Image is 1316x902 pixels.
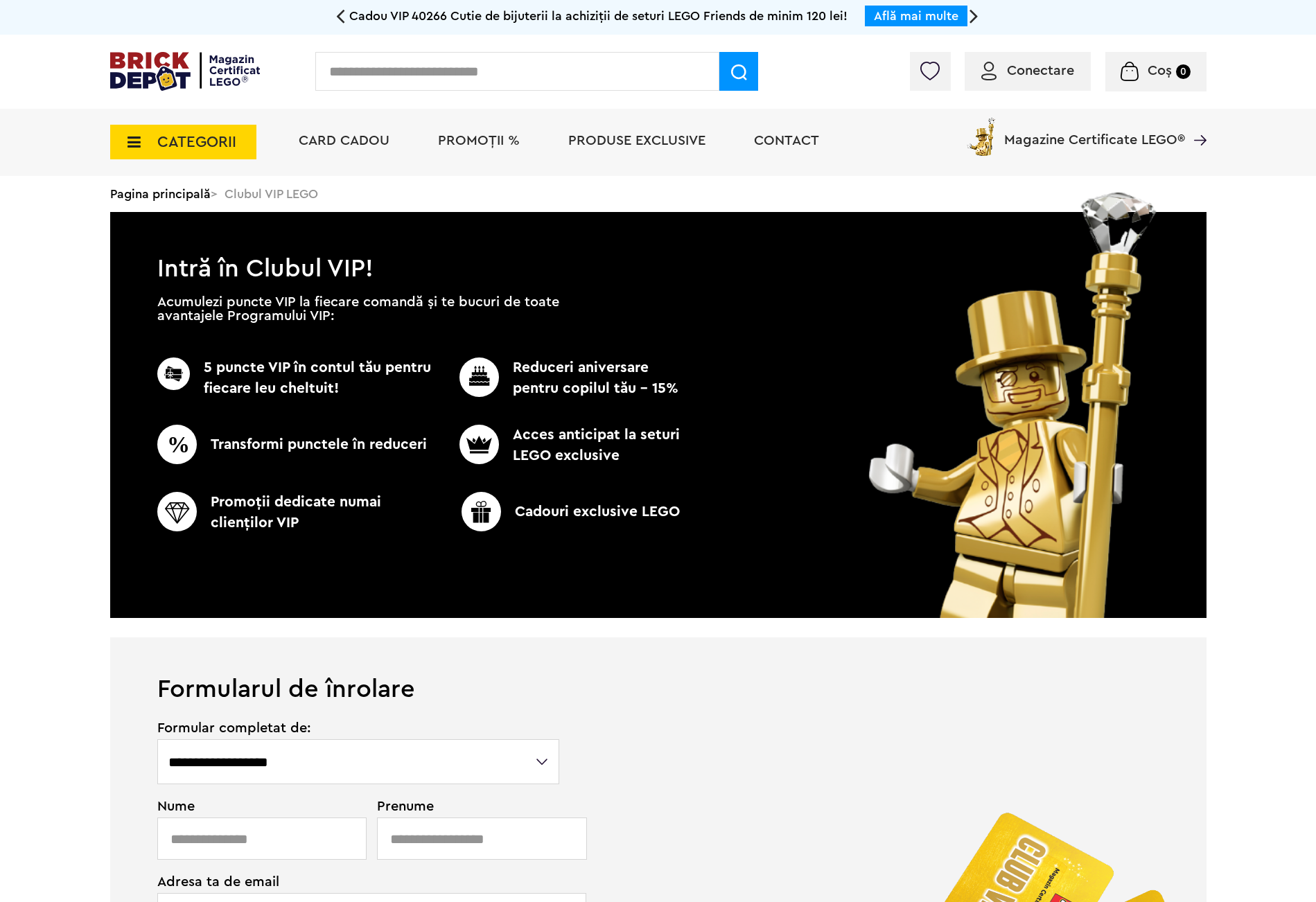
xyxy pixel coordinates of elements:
a: Contact [754,134,819,148]
img: CC_BD_Green_chek_mark [459,425,499,464]
p: 5 puncte VIP în contul tău pentru fiecare leu cheltuit! [157,357,437,399]
a: Produse exclusive [568,134,705,148]
img: vip_page_image [850,193,1177,618]
span: Magazine Certificate LEGO® [1004,115,1185,147]
a: Card Cadou [299,134,389,148]
a: Magazine Certificate LEGO® [1185,115,1207,129]
span: Conectare [1007,64,1074,78]
p: Acumulezi puncte VIP la fiecare comandă și te bucuri de toate avantajele Programului VIP: [157,295,559,323]
span: Nume [157,799,360,813]
span: CATEGORII [157,134,236,150]
img: CC_BD_Green_chek_mark [157,357,190,390]
h1: Intră în Clubul VIP! [110,212,1207,276]
span: Formular completat de: [157,721,561,735]
span: Prenume [377,799,561,813]
span: Adresa ta de email [157,875,561,889]
img: CC_BD_Green_chek_mark [157,492,197,531]
p: Promoţii dedicate numai clienţilor VIP [157,492,437,533]
span: Coș [1148,64,1172,78]
h1: Formularul de înrolare [110,637,1207,702]
img: CC_BD_Green_chek_mark [157,425,197,464]
div: > Clubul VIP LEGO [110,176,1207,212]
p: Cadouri exclusive LEGO [431,492,710,531]
img: CC_BD_Green_chek_mark [459,357,499,397]
a: Află mai multe [874,10,958,22]
p: Acces anticipat la seturi LEGO exclusive [437,425,685,466]
p: Reduceri aniversare pentru copilul tău - 15% [437,357,685,399]
p: Transformi punctele în reduceri [157,425,437,464]
small: 0 [1176,64,1191,79]
a: Conectare [981,64,1074,78]
img: CC_BD_Green_chek_mark [462,492,501,531]
a: Pagina principală [110,188,211,200]
a: PROMOȚII % [438,134,520,148]
span: Cadou VIP 40266 Cutie de bijuterii la achiziții de seturi LEGO Friends de minim 120 lei! [349,10,848,22]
